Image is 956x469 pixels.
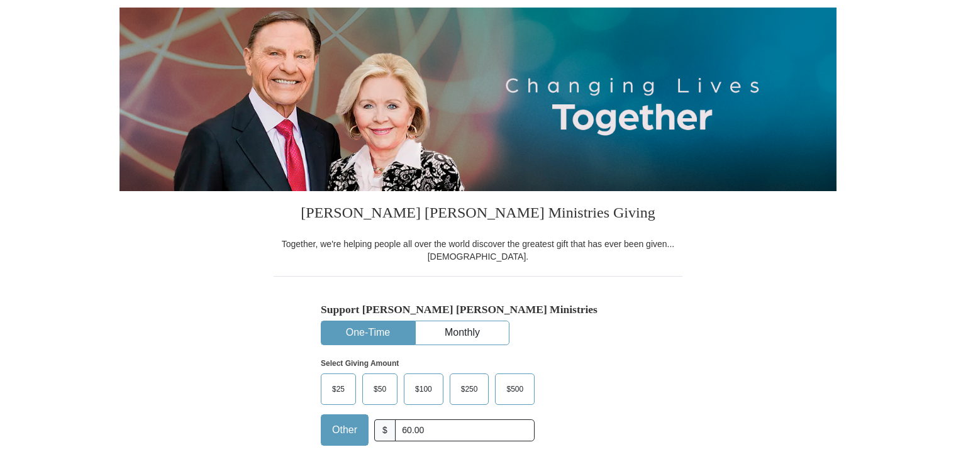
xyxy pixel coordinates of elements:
button: Monthly [416,321,509,345]
input: Other Amount [395,419,535,441]
button: One-Time [321,321,414,345]
span: $ [374,419,396,441]
span: $250 [455,380,484,399]
span: $100 [409,380,438,399]
span: $25 [326,380,351,399]
span: $500 [500,380,530,399]
h3: [PERSON_NAME] [PERSON_NAME] Ministries Giving [274,191,682,238]
strong: Select Giving Amount [321,359,399,368]
span: $50 [367,380,392,399]
h5: Support [PERSON_NAME] [PERSON_NAME] Ministries [321,303,635,316]
span: Other [326,421,364,439]
div: Together, we're helping people all over the world discover the greatest gift that has ever been g... [274,238,682,263]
